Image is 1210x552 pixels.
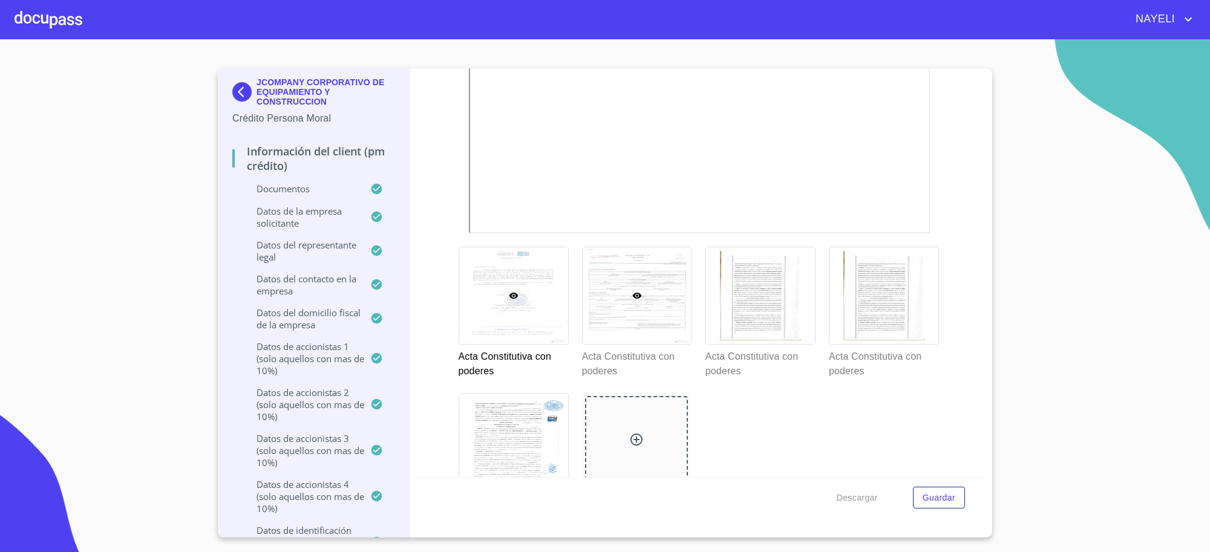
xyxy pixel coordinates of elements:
[232,239,370,263] p: Datos del representante legal
[232,386,370,423] p: Datos de accionistas 2 (solo aquellos con mas de 10%)
[832,487,883,509] button: Descargar
[232,144,395,173] p: Información del Client (PM crédito)
[232,111,395,126] p: Crédito Persona Moral
[257,77,395,106] p: JCOMPANY CORPORATIVO DE EQUIPAMIENTO Y CONSTRUCCION
[232,183,370,195] p: Documentos
[232,205,370,229] p: Datos de la empresa solicitante
[837,490,878,505] span: Descargar
[705,345,814,378] p: Acta Constitutiva con poderes
[232,77,395,111] div: JCOMPANY CORPORATIVO DE EQUIPAMIENTO Y CONSTRUCCION
[829,345,938,378] p: Acta Constitutiva con poderes
[459,345,567,378] p: Acta Constitutiva con poderes
[923,490,955,505] span: Guardar
[913,487,965,509] button: Guardar
[1127,10,1195,29] button: account of current user
[582,345,691,378] p: Acta Constitutiva con poderes
[232,340,370,377] p: Datos de accionistas 1 (solo aquellos con mas de 10%)
[232,432,370,469] p: Datos de accionistas 3 (solo aquellos con mas de 10%)
[232,82,257,102] img: Docupass spot blue
[459,394,568,490] img: Acta Constitutiva con poderes
[829,247,938,344] img: Acta Constitutiva con poderes
[232,273,370,297] p: Datos del contacto en la empresa
[706,247,815,344] img: Acta Constitutiva con poderes
[1127,10,1181,29] span: NAYELI
[232,478,370,515] p: Datos de accionistas 4 (solo aquellos con mas de 10%)
[232,307,370,331] p: Datos del domicilio fiscal de la empresa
